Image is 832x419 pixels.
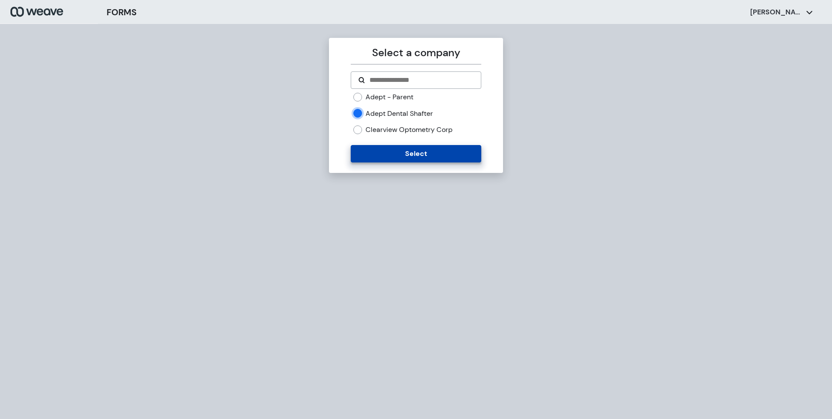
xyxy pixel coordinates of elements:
h3: FORMS [107,6,137,19]
label: Adept - Parent [366,92,413,102]
p: Select a company [351,45,481,61]
p: [PERSON_NAME] [750,7,802,17]
label: Clearview Optometry Corp [366,125,453,135]
input: Search [369,75,473,85]
button: Select [351,145,481,162]
label: Adept Dental Shafter [366,109,433,118]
